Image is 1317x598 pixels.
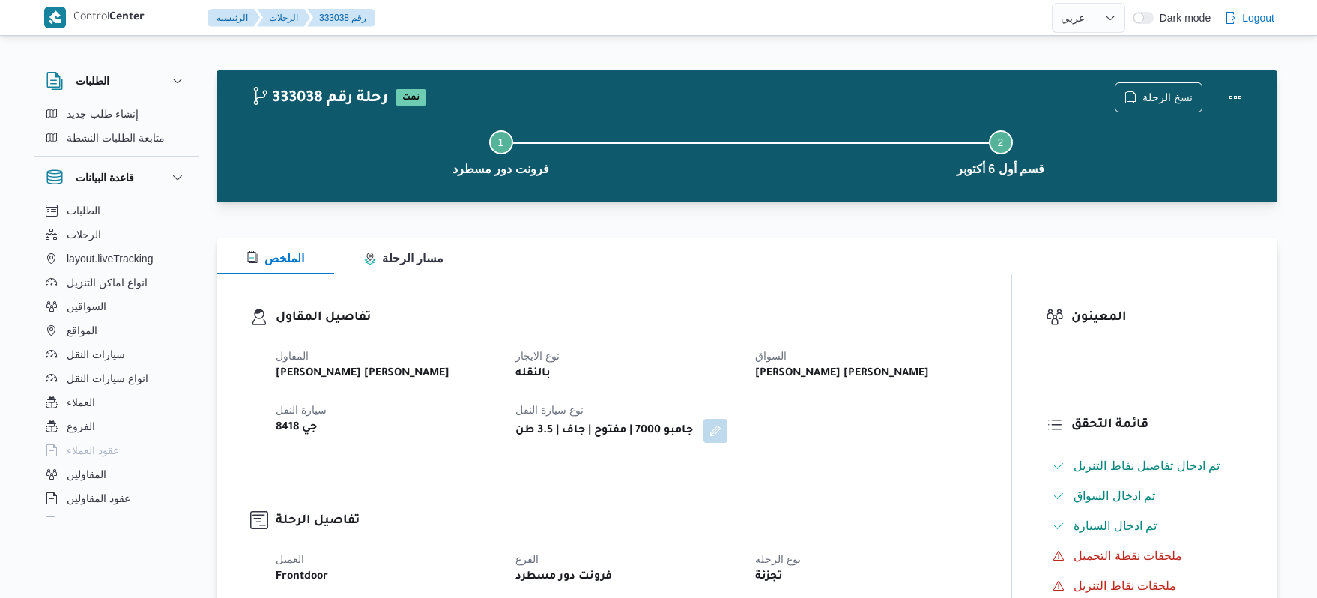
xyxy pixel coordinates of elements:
[40,486,193,510] button: عقود المقاولين
[1047,484,1244,508] button: تم ادخال السواق
[67,369,148,387] span: انواع سيارات النقل
[515,553,539,565] span: الفرع
[46,169,187,187] button: قاعدة البيانات
[1074,577,1176,595] span: ملحقات نقاط التنزيل
[40,102,193,126] button: إنشاء طلب جديد
[40,318,193,342] button: المواقع
[40,390,193,414] button: العملاء
[276,365,449,383] b: [PERSON_NAME] [PERSON_NAME]
[276,404,327,416] span: سيارة النقل
[251,112,751,190] button: فرونت دور مسطرد
[515,404,584,416] span: نوع سيارة النقل
[67,105,139,123] span: إنشاء طلب جديد
[755,553,801,565] span: نوع الرحله
[1047,544,1244,568] button: ملحقات نقطة التحميل
[755,568,783,586] b: تجزئة
[755,350,787,362] span: السواق
[40,438,193,462] button: عقود العملاء
[40,223,193,247] button: الرحلات
[755,365,929,383] b: [PERSON_NAME] [PERSON_NAME]
[257,9,310,27] button: الرحلات
[364,252,443,265] span: مسار الرحلة
[1242,9,1274,27] span: Logout
[1220,82,1250,112] button: Actions
[396,89,426,106] span: تمت
[67,129,165,147] span: متابعة الطلبات النشطة
[1154,12,1211,24] span: Dark mode
[1074,519,1157,532] span: تم ادخال السيارة
[40,271,193,295] button: انواع اماكن التنزيل
[998,136,1004,148] span: 2
[1071,308,1244,328] h3: المعينون
[67,489,130,507] span: عقود المقاولين
[40,510,193,534] button: اجهزة التليفون
[67,298,106,315] span: السواقين
[67,250,153,268] span: layout.liveTracking
[957,160,1044,178] span: قسم أول 6 أكتوبر
[1074,487,1155,505] span: تم ادخال السواق
[40,295,193,318] button: السواقين
[1074,549,1182,562] span: ملحقات نقطة التحميل
[276,308,978,328] h3: تفاصيل المقاول
[452,160,549,178] span: فرونت دور مسطرد
[1142,88,1193,106] span: نسخ الرحلة
[751,112,1250,190] button: قسم أول 6 أكتوبر
[67,345,125,363] span: سيارات النقل
[34,102,199,156] div: الطلبات
[1074,579,1176,592] span: ملحقات نقاط التنزيل
[498,136,504,148] span: 1
[67,202,100,220] span: الطلبات
[276,511,978,531] h3: تفاصيل الرحلة
[1074,459,1220,472] span: تم ادخال تفاصيل نفاط التنزيل
[208,9,260,27] button: الرئيسيه
[402,94,420,103] b: تمت
[1115,82,1202,112] button: نسخ الرحلة
[46,72,187,90] button: الطلبات
[1071,415,1244,435] h3: قائمة التحقق
[67,321,97,339] span: المواقع
[1047,514,1244,538] button: تم ادخال السيارة
[109,12,145,24] b: Center
[515,422,693,440] b: جامبو 7000 | مفتوح | جاف | 3.5 طن
[40,366,193,390] button: انواع سيارات النقل
[67,513,129,531] span: اجهزة التليفون
[40,126,193,150] button: متابعة الطلبات النشطة
[307,9,375,27] button: 333038 رقم
[40,414,193,438] button: الفروع
[40,342,193,366] button: سيارات النقل
[1074,457,1220,475] span: تم ادخال تفاصيل نفاط التنزيل
[40,247,193,271] button: layout.liveTracking
[276,568,328,586] b: Frontdoor
[40,462,193,486] button: المقاولين
[1047,574,1244,598] button: ملحقات نقاط التنزيل
[1074,517,1157,535] span: تم ادخال السيارة
[515,365,551,383] b: بالنقله
[276,553,304,565] span: العميل
[276,419,317,437] b: جي 8418
[276,350,309,362] span: المقاول
[1047,454,1244,478] button: تم ادخال تفاصيل نفاط التنزيل
[67,417,95,435] span: الفروع
[515,568,612,586] b: فرونت دور مسطرد
[67,226,101,244] span: الرحلات
[1074,547,1182,565] span: ملحقات نقطة التحميل
[67,441,119,459] span: عقود العملاء
[515,350,560,362] span: نوع الايجار
[1074,489,1155,502] span: تم ادخال السواق
[246,252,304,265] span: الملخص
[67,465,106,483] span: المقاولين
[251,89,388,109] h2: 333038 رحلة رقم
[40,199,193,223] button: الطلبات
[1218,3,1280,33] button: Logout
[44,7,66,28] img: X8yXhbKr1z7QwAAAABJRU5ErkJggg==
[67,274,148,292] span: انواع اماكن التنزيل
[67,393,95,411] span: العملاء
[34,199,199,523] div: قاعدة البيانات
[76,169,134,187] h3: قاعدة البيانات
[76,72,109,90] h3: الطلبات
